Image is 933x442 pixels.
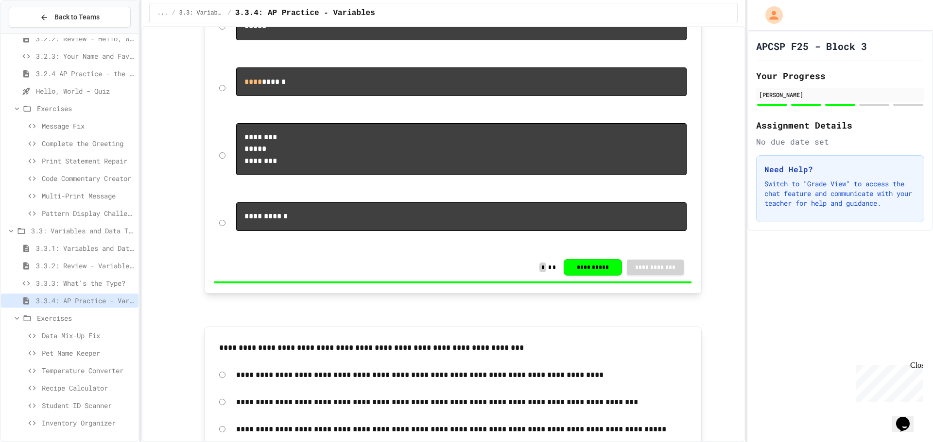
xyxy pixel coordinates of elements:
[42,418,135,428] span: Inventory Organizer
[852,361,923,402] iframe: chat widget
[36,68,135,79] span: 3.2.4 AP Practice - the DISPLAY Procedure
[755,4,785,26] div: My Account
[42,191,135,201] span: Multi-Print Message
[42,156,135,166] span: Print Statement Repair
[235,7,375,19] span: 3.3.4: AP Practice - Variables
[892,403,923,432] iframe: chat widget
[179,9,224,17] span: 3.3: Variables and Data Types
[31,226,135,236] span: 3.3: Variables and Data Types
[157,9,168,17] span: ...
[42,383,135,393] span: Recipe Calculator
[42,121,135,131] span: Message Fix
[42,138,135,148] span: Complete the Greeting
[42,400,135,410] span: Student ID Scanner
[36,51,135,61] span: 3.2.3: Your Name and Favorite Movie
[36,86,135,96] span: Hello, World - Quiz
[4,4,67,62] div: Chat with us now!Close
[42,173,135,183] span: Code Commentary Creator
[228,9,231,17] span: /
[36,243,135,253] span: 3.3.1: Variables and Data Types
[9,7,131,28] button: Back to Teams
[36,261,135,271] span: 3.3.2: Review - Variables and Data Types
[756,136,924,147] div: No due date set
[36,295,135,306] span: 3.3.4: AP Practice - Variables
[764,164,916,175] h3: Need Help?
[42,208,135,218] span: Pattern Display Challenge
[756,39,867,53] h1: APCSP F25 - Block 3
[36,33,135,44] span: 3.2.2: Review - Hello, World!
[37,103,135,114] span: Exercises
[756,118,924,132] h2: Assignment Details
[36,278,135,288] span: 3.3.3: What's the Type?
[42,365,135,376] span: Temperature Converter
[37,313,135,323] span: Exercises
[759,90,921,99] div: [PERSON_NAME]
[54,12,100,22] span: Back to Teams
[172,9,175,17] span: /
[42,330,135,341] span: Data Mix-Up Fix
[756,69,924,82] h2: Your Progress
[764,179,916,208] p: Switch to "Grade View" to access the chat feature and communicate with your teacher for help and ...
[42,348,135,358] span: Pet Name Keeper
